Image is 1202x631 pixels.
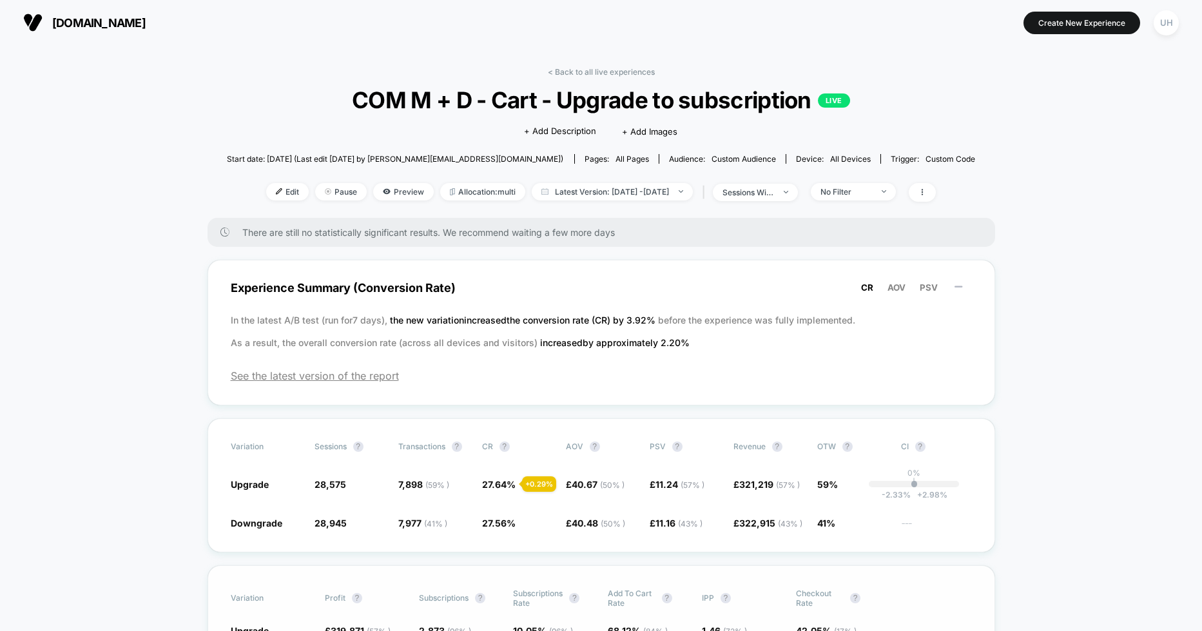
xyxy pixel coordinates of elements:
img: end [679,190,683,193]
button: ? [452,442,462,452]
span: ( 41 % ) [424,519,447,529]
span: Subscriptions Rate [513,588,563,608]
span: Experience Summary (Conversion Rate) [231,273,972,302]
span: all devices [830,154,871,164]
span: ( 43 % ) [778,519,802,529]
span: -2.33 % [882,490,911,500]
img: calendar [541,188,548,195]
span: ( 57 % ) [776,480,800,490]
span: Sessions [315,442,347,451]
span: 40.67 [572,479,625,490]
button: ? [499,442,510,452]
span: 322,915 [739,518,802,529]
span: £ [733,518,802,529]
span: ( 50 % ) [601,519,625,529]
button: UH [1150,10,1183,36]
span: the new variation increased the conversion rate (CR) by 3.92 % [390,315,658,325]
span: OTW [817,442,888,452]
span: There are still no statistically significant results. We recommend waiting a few more days [242,227,969,238]
span: IPP [702,593,714,603]
span: £ [650,518,703,529]
span: COM M + D - Cart - Upgrade to subscription [264,86,938,113]
button: Create New Experience [1023,12,1140,34]
button: ? [475,593,485,603]
span: Start date: [DATE] (Last edit [DATE] by [PERSON_NAME][EMAIL_ADDRESS][DOMAIN_NAME]) [227,154,563,164]
div: No Filter [820,187,872,197]
span: Profit [325,593,345,603]
span: + Add Images [622,126,677,137]
span: AOV [566,442,583,451]
button: ? [850,593,860,603]
img: edit [276,188,282,195]
span: £ [566,518,625,529]
span: ( 59 % ) [425,480,449,490]
span: 2.98 % [911,490,947,500]
span: PSV [920,282,938,293]
span: Transactions [398,442,445,451]
span: Allocation: multi [440,183,525,200]
span: ( 57 % ) [681,480,704,490]
button: ? [590,442,600,452]
span: Downgrade [231,518,282,529]
p: 0% [907,468,920,478]
span: 28,575 [315,479,346,490]
button: ? [915,442,926,452]
div: + 0.29 % [522,476,556,492]
span: Subscriptions [419,593,469,603]
p: In the latest A/B test (run for 7 days), before the experience was fully implemented. As a result... [231,309,972,354]
span: 321,219 [739,479,800,490]
p: | [913,478,915,487]
span: Pause [315,183,367,200]
span: CI [901,442,972,452]
span: 7,898 [398,479,449,490]
span: 41% [817,518,835,529]
span: 11.24 [655,479,704,490]
span: Revenue [733,442,766,451]
span: 27.64 % [482,479,516,490]
span: Add To Cart Rate [608,588,655,608]
a: < Back to all live experiences [548,67,655,77]
div: UH [1154,10,1179,35]
span: Checkout Rate [796,588,844,608]
img: end [784,191,788,193]
span: £ [650,479,704,490]
span: See the latest version of the report [231,369,972,382]
span: CR [861,282,873,293]
button: AOV [884,282,909,293]
button: ? [662,593,672,603]
span: Device: [786,154,880,164]
span: Variation [231,442,302,452]
div: Pages: [585,154,649,164]
button: ? [842,442,853,452]
span: Edit [266,183,309,200]
span: Latest Version: [DATE] - [DATE] [532,183,693,200]
span: ( 43 % ) [678,519,703,529]
div: sessions with impression [722,188,774,197]
span: + [917,490,922,500]
span: PSV [650,442,666,451]
button: ? [672,442,683,452]
span: 27.56 % [482,518,516,529]
span: 28,945 [315,518,347,529]
img: end [882,190,886,193]
span: Custom Code [926,154,975,164]
span: £ [733,479,800,490]
span: Variation [231,588,302,608]
img: Visually logo [23,13,43,32]
span: Preview [373,183,434,200]
button: ? [352,593,362,603]
span: 7,977 [398,518,447,529]
p: LIVE [818,93,850,108]
span: ( 50 % ) [600,480,625,490]
span: 40.48 [572,518,625,529]
span: CR [482,442,493,451]
img: rebalance [450,188,455,195]
span: Custom Audience [712,154,776,164]
span: 59% [817,479,838,490]
button: ? [569,593,579,603]
span: | [699,183,713,202]
button: ? [353,442,364,452]
span: [DOMAIN_NAME] [52,16,146,30]
span: Upgrade [231,479,269,490]
span: AOV [887,282,906,293]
